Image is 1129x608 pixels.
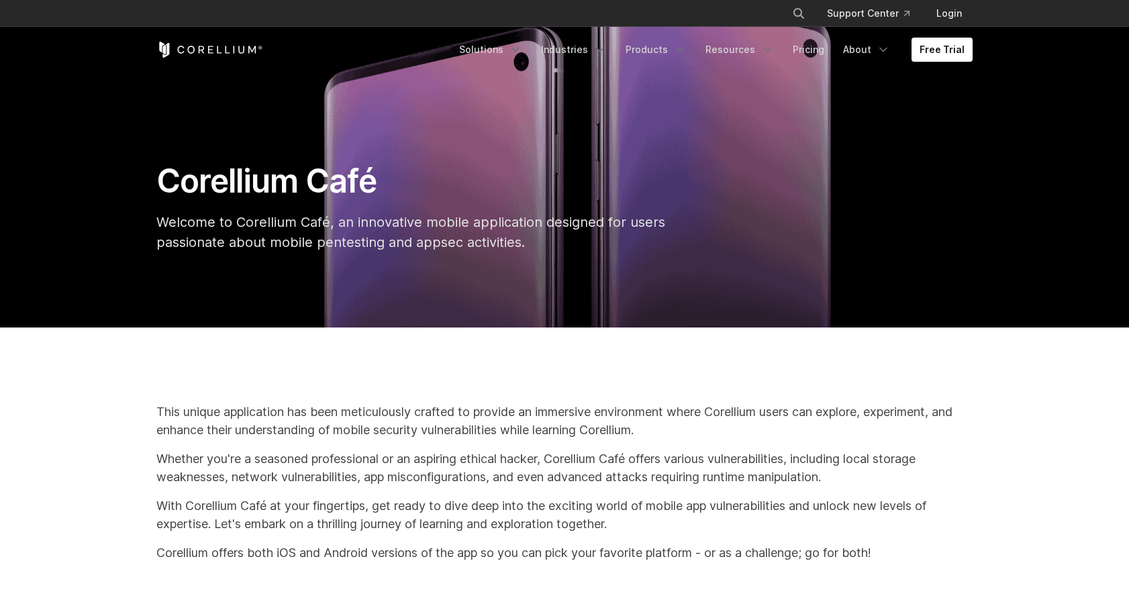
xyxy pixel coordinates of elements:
a: Pricing [785,38,832,62]
button: Search [787,1,811,26]
a: Products [618,38,695,62]
a: Free Trial [912,38,973,62]
a: Resources [697,38,782,62]
a: Support Center [816,1,920,26]
p: With Corellium Café at your fingertips, get ready to dive deep into the exciting world of mobile ... [156,497,973,533]
a: Industries [533,38,615,62]
a: About [835,38,898,62]
a: Login [926,1,973,26]
p: Corellium offers both iOS and Android versions of the app so you can pick your favorite platform ... [156,544,973,562]
div: Navigation Menu [776,1,973,26]
p: Welcome to Corellium Café, an innovative mobile application designed for users passionate about m... [156,212,691,252]
div: Navigation Menu [451,38,973,62]
a: Corellium Home [156,42,263,58]
p: Whether you're a seasoned professional or an aspiring ethical hacker, Corellium Café offers vario... [156,450,973,486]
h1: Corellium Café [156,161,691,201]
p: This unique application has been meticulously crafted to provide an immersive environment where C... [156,403,973,439]
a: Solutions [451,38,530,62]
